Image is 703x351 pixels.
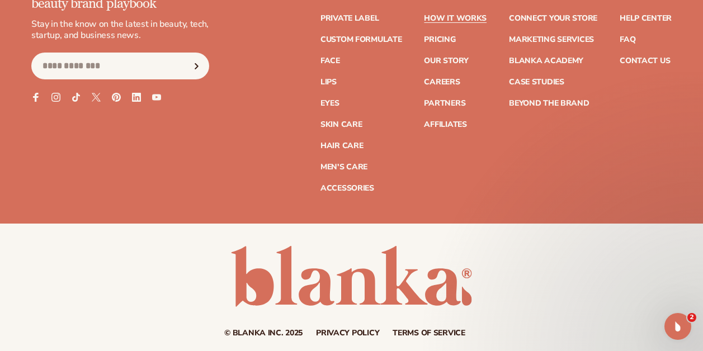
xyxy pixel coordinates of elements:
a: FAQ [620,36,635,44]
a: Privacy policy [316,329,379,337]
p: Stay in the know on the latest in beauty, tech, startup, and business news. [31,18,209,42]
a: Help Center [620,15,672,22]
a: Our Story [424,57,468,65]
a: Terms of service [393,329,465,337]
span: 2 [687,313,696,322]
button: Subscribe [184,53,209,79]
a: Connect your store [509,15,597,22]
a: Case Studies [509,78,564,86]
a: Custom formulate [320,36,402,44]
a: Skin Care [320,121,362,129]
a: Careers [424,78,460,86]
a: Lips [320,78,337,86]
small: © Blanka Inc. 2025 [224,328,303,338]
a: Pricing [424,36,455,44]
a: Affiliates [424,121,466,129]
a: Partners [424,99,465,107]
a: Beyond the brand [509,99,589,107]
a: Contact Us [620,57,670,65]
iframe: Intercom live chat [664,313,691,340]
a: Accessories [320,184,374,192]
a: Men's Care [320,163,367,171]
a: Marketing services [509,36,594,44]
a: Face [320,57,340,65]
a: Eyes [320,99,339,107]
a: Blanka Academy [509,57,583,65]
a: How It Works [424,15,487,22]
a: Private label [320,15,379,22]
a: Hair Care [320,142,363,150]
